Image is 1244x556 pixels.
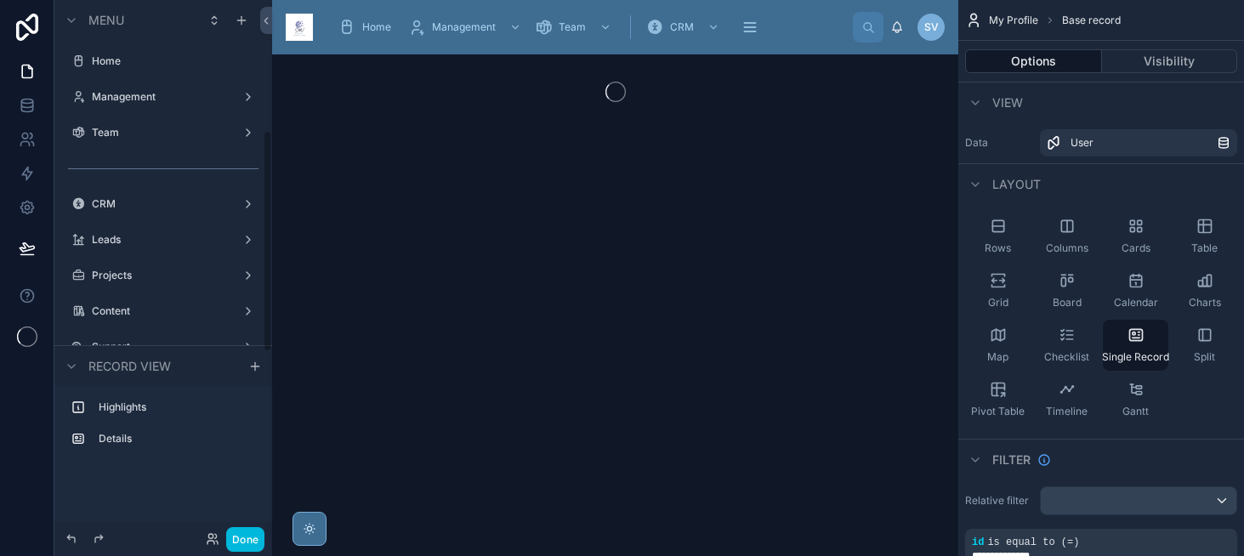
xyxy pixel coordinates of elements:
[965,136,1033,150] label: Data
[965,494,1033,508] label: Relative filter
[92,197,228,211] label: CRM
[641,12,728,43] a: CRM
[1103,374,1168,425] button: Gantt
[992,451,1031,468] span: Filter
[988,296,1008,309] span: Grid
[965,265,1031,316] button: Grid
[432,20,496,34] span: Management
[92,304,228,318] label: Content
[1034,265,1099,316] button: Board
[1172,320,1237,371] button: Split
[1034,320,1099,371] button: Checklist
[985,241,1011,255] span: Rows
[1103,320,1168,371] button: Single Record
[327,9,853,46] div: scrollable content
[1172,265,1237,316] button: Charts
[1102,49,1238,73] button: Visibility
[1189,296,1221,309] span: Charts
[924,20,939,34] span: SV
[54,386,272,469] div: scrollable content
[1122,241,1150,255] span: Cards
[965,320,1031,371] button: Map
[92,54,252,68] label: Home
[530,12,620,43] a: Team
[92,340,228,354] label: Support
[286,14,313,41] img: App logo
[989,14,1038,27] span: My Profile
[1034,374,1099,425] button: Timeline
[92,90,228,104] label: Management
[88,12,124,29] span: Menu
[1053,296,1082,309] span: Board
[1103,211,1168,262] button: Cards
[987,350,1008,364] span: Map
[226,527,264,552] button: Done
[92,233,228,247] label: Leads
[1194,350,1215,364] span: Split
[1044,350,1089,364] span: Checklist
[1046,405,1088,418] span: Timeline
[1071,136,1093,150] span: User
[965,374,1031,425] button: Pivot Table
[92,269,228,282] label: Projects
[92,126,228,139] label: Team
[971,405,1025,418] span: Pivot Table
[559,20,586,34] span: Team
[1046,241,1088,255] span: Columns
[99,432,248,445] label: Details
[1191,241,1218,255] span: Table
[403,12,530,43] a: Management
[333,12,403,43] a: Home
[670,20,694,34] span: CRM
[992,176,1041,193] span: Layout
[1172,211,1237,262] button: Table
[1122,405,1149,418] span: Gantt
[992,94,1023,111] span: View
[1114,296,1158,309] span: Calendar
[1040,129,1237,156] a: User
[99,400,248,414] label: Highlights
[362,20,391,34] span: Home
[1062,14,1121,27] span: Base record
[88,358,171,375] span: Record view
[965,49,1102,73] button: Options
[1102,350,1169,364] span: Single Record
[965,211,1031,262] button: Rows
[1103,265,1168,316] button: Calendar
[1034,211,1099,262] button: Columns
